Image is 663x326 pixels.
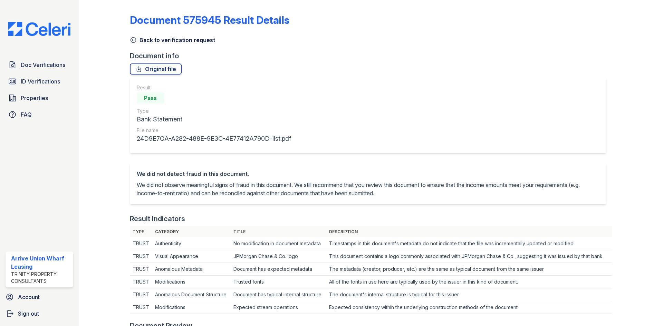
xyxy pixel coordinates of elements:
[231,288,326,301] td: Document has typical internal structure
[11,254,70,271] div: Arrive Union Wharf Leasing
[231,226,326,237] th: Title
[130,14,289,26] a: Document 575945 Result Details
[21,110,32,119] span: FAQ
[130,51,612,61] div: Document info
[21,77,60,86] span: ID Verifications
[18,309,39,318] span: Sign out
[130,276,152,288] td: TRUST
[137,127,291,134] div: File name
[137,134,291,144] div: 24D9E7CA-A282-488E-9E3C-4E77412A790D-list.pdf
[137,181,599,197] p: We did not observe meaningful signs of fraud in this document. We still recommend that you review...
[3,290,76,304] a: Account
[6,58,73,72] a: Doc Verifications
[130,237,152,250] td: TRUST
[326,263,612,276] td: The metadata (creator, producer, etc.) are the same as typical document from the same issuer.
[130,226,152,237] th: Type
[231,250,326,263] td: JPMorgan Chase & Co. logo
[326,237,612,250] td: Timestamps in this document's metadata do not indicate that the file was incrementally updated or...
[137,115,291,124] div: Bank Statement
[326,288,612,301] td: The document's internal structure is typical for this issuer.
[18,293,40,301] span: Account
[326,250,612,263] td: This document contains a logo commonly associated with JPMorgan Chase & Co., suggesting it was is...
[11,271,70,285] div: Trinity Property Consultants
[130,301,152,314] td: TRUST
[231,263,326,276] td: Document has expected metadata
[137,170,599,178] div: We did not detect fraud in this document.
[152,276,231,288] td: Modifications
[3,307,76,320] a: Sign out
[231,237,326,250] td: No modification in document metadata
[326,226,612,237] th: Description
[152,288,231,301] td: Anomalous Document Structure
[6,108,73,121] a: FAQ
[6,75,73,88] a: ID Verifications
[152,237,231,250] td: Authenticity
[137,84,291,91] div: Result
[21,94,48,102] span: Properties
[326,301,612,314] td: Expected consistency within the underlying construction methods of the document.
[152,301,231,314] td: Modifications
[130,36,215,44] a: Back to verification request
[6,91,73,105] a: Properties
[152,250,231,263] td: Visual Appearance
[137,108,291,115] div: Type
[130,214,185,224] div: Result Indicators
[130,250,152,263] td: TRUST
[326,276,612,288] td: All of the fonts in use here are typically used by the issuer in this kind of document.
[231,301,326,314] td: Expected stream operations
[137,92,164,103] div: Pass
[130,63,182,75] a: Original file
[152,263,231,276] td: Anomalous Metadata
[130,288,152,301] td: TRUST
[231,276,326,288] td: Trusted fonts
[3,22,76,36] img: CE_Logo_Blue-a8612792a0a2168367f1c8372b55b34899dd931a85d93a1a3d3e32e68fde9ad4.png
[152,226,231,237] th: Category
[21,61,65,69] span: Doc Verifications
[130,263,152,276] td: TRUST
